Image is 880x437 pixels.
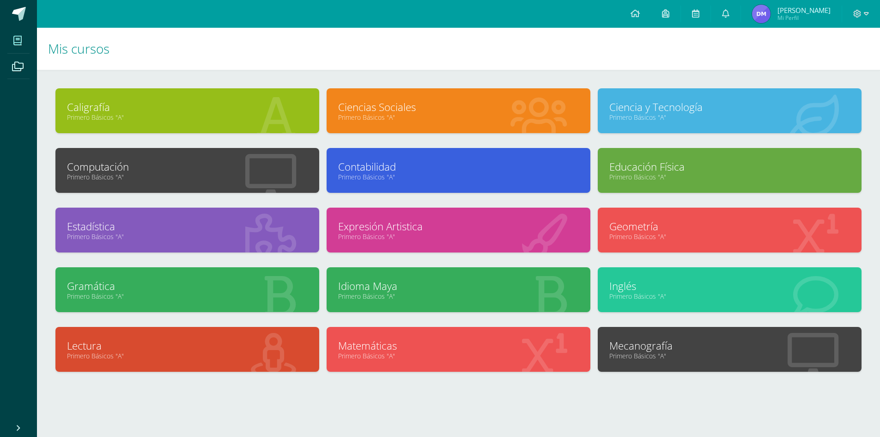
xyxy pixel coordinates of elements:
[609,292,850,301] a: Primero Básicos "A"
[752,5,771,23] img: 3cadea31f3d8efa45fca0f49b0e790a2.png
[338,351,579,360] a: Primero Básicos "A"
[609,232,850,241] a: Primero Básicos "A"
[338,292,579,301] a: Primero Básicos "A"
[338,219,579,234] a: Expresión Artistica
[609,113,850,122] a: Primero Básicos "A"
[609,160,850,174] a: Educación Física
[338,172,579,181] a: Primero Básicos "A"
[777,14,831,22] span: Mi Perfil
[67,100,308,114] a: Caligrafía
[67,232,308,241] a: Primero Básicos "A"
[338,279,579,293] a: Idioma Maya
[338,232,579,241] a: Primero Básicos "A"
[67,279,308,293] a: Gramática
[777,6,831,15] span: [PERSON_NAME]
[67,351,308,360] a: Primero Básicos "A"
[609,172,850,181] a: Primero Básicos "A"
[338,339,579,353] a: Matemáticas
[67,292,308,301] a: Primero Básicos "A"
[67,172,308,181] a: Primero Básicos "A"
[609,339,850,353] a: Mecanografía
[338,113,579,122] a: Primero Básicos "A"
[67,113,308,122] a: Primero Básicos "A"
[48,40,109,57] span: Mis cursos
[609,351,850,360] a: Primero Básicos "A"
[67,219,308,234] a: Estadística
[67,160,308,174] a: Computación
[609,100,850,114] a: Ciencia y Tecnología
[67,339,308,353] a: Lectura
[338,160,579,174] a: Contabilidad
[609,279,850,293] a: Inglés
[338,100,579,114] a: Ciencias Sociales
[609,219,850,234] a: Geometría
